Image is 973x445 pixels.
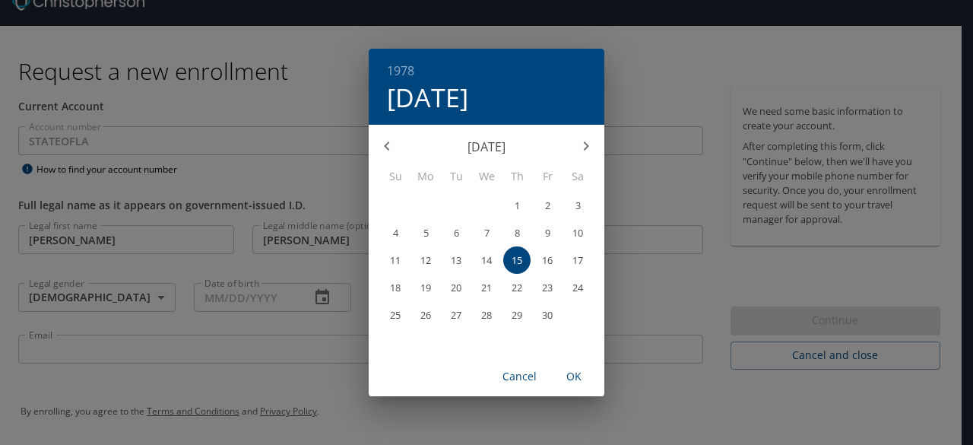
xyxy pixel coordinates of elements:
[423,228,429,238] p: 5
[412,274,439,301] button: 19
[503,192,531,219] button: 1
[481,310,492,320] p: 28
[534,301,561,329] button: 30
[473,274,500,301] button: 21
[481,283,492,293] p: 21
[545,228,550,238] p: 9
[454,228,459,238] p: 6
[564,246,591,274] button: 17
[501,367,537,386] span: Cancel
[572,283,583,293] p: 24
[556,367,592,386] span: OK
[515,228,520,238] p: 8
[503,219,531,246] button: 8
[412,168,439,185] span: Mo
[387,81,468,113] button: [DATE]
[575,201,581,211] p: 3
[503,168,531,185] span: Th
[442,301,470,329] button: 27
[442,246,470,274] button: 13
[420,283,431,293] p: 19
[534,168,561,185] span: Fr
[542,310,553,320] p: 30
[545,201,550,211] p: 2
[564,192,591,219] button: 3
[481,256,492,265] p: 14
[534,246,561,274] button: 16
[542,283,553,293] p: 23
[390,310,401,320] p: 25
[473,168,500,185] span: We
[382,274,409,301] button: 18
[382,168,409,185] span: Su
[405,138,568,156] p: [DATE]
[550,363,598,391] button: OK
[473,219,500,246] button: 7
[442,168,470,185] span: Tu
[412,301,439,329] button: 26
[503,274,531,301] button: 22
[451,283,461,293] p: 20
[564,274,591,301] button: 24
[473,301,500,329] button: 28
[572,256,583,265] p: 17
[534,274,561,301] button: 23
[495,363,544,391] button: Cancel
[382,219,409,246] button: 4
[512,310,522,320] p: 29
[512,283,522,293] p: 22
[442,274,470,301] button: 20
[512,256,522,265] p: 15
[564,168,591,185] span: Sa
[390,283,401,293] p: 18
[420,310,431,320] p: 26
[420,256,431,265] p: 12
[542,256,553,265] p: 16
[387,60,414,81] button: 1978
[451,256,461,265] p: 13
[534,219,561,246] button: 9
[572,228,583,238] p: 10
[473,246,500,274] button: 14
[442,219,470,246] button: 6
[484,228,490,238] p: 7
[503,246,531,274] button: 15
[451,310,461,320] p: 27
[515,201,520,211] p: 1
[503,301,531,329] button: 29
[412,246,439,274] button: 12
[393,228,398,238] p: 4
[382,246,409,274] button: 11
[412,219,439,246] button: 5
[564,219,591,246] button: 10
[534,192,561,219] button: 2
[382,301,409,329] button: 25
[390,256,401,265] p: 11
